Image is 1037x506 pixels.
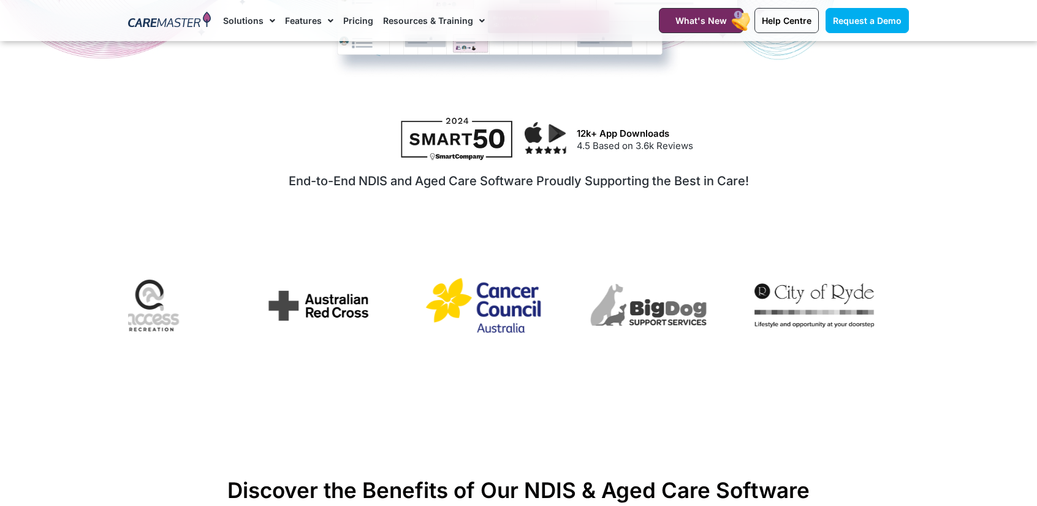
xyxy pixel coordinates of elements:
a: What's New [659,8,743,33]
div: 1 / 7 [259,281,378,335]
a: Request a Demo [826,8,909,33]
h2: End-to-End NDIS and Aged Care Software Proudly Supporting the Best in Care! [135,174,902,188]
img: Untitled-1.1.png [93,261,213,350]
a: Help Centre [754,8,819,33]
span: Help Centre [762,15,811,26]
h2: Discover the Benefits of Our NDIS & Aged Care Software [225,477,812,503]
span: Request a Demo [833,15,902,26]
div: 2 / 7 [424,272,543,343]
img: CareMaster Logo [128,12,211,30]
span: What's New [675,15,727,26]
img: Arc-Newlogo.svg [259,281,378,331]
img: cancer-council-australia-logo-vector.png [424,272,543,339]
p: 4.5 Based on 3.6k Reviews [577,139,903,153]
div: 7 / 7 [93,261,213,355]
h3: 12k+ App Downloads [577,128,903,139]
div: Image Carousel [128,261,909,355]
